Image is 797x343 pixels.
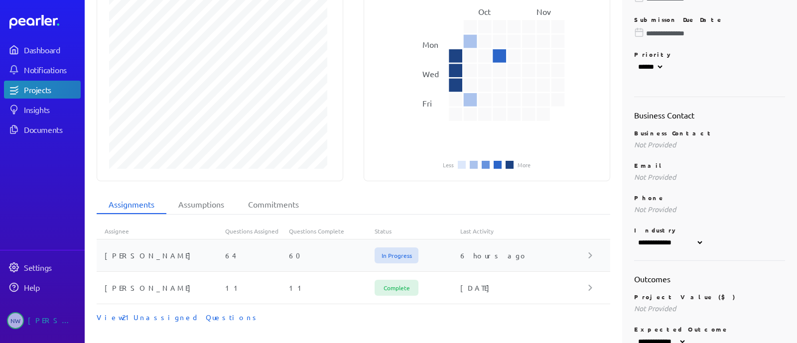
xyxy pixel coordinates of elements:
span: Nick Walker [7,312,24,329]
div: 11 [225,283,289,293]
div: [PERSON_NAME] [97,283,225,293]
div: Help [24,282,80,292]
div: Insights [24,105,80,114]
li: Commitments [236,195,311,214]
h2: Outcomes [634,273,786,285]
div: 60 [289,250,375,260]
p: Expected Outcome [634,325,786,333]
a: Projects [4,81,81,99]
p: Priority [634,50,786,58]
a: Help [4,278,81,296]
span: Not Provided [634,140,676,149]
p: Phone [634,194,786,202]
div: 11 [289,283,375,293]
h2: Business Contact [634,109,786,121]
a: Notifications [4,61,81,79]
span: Not Provided [634,205,676,214]
span: Not Provided [634,172,676,181]
text: Wed [422,69,439,79]
li: Assumptions [166,195,236,214]
p: Submisson Due Date [634,15,786,23]
div: Questions Complete [289,227,375,235]
a: NW[PERSON_NAME] [4,308,81,333]
div: [PERSON_NAME] [97,250,225,260]
a: Dashboard [4,41,81,59]
span: Complete [375,280,418,296]
input: Please choose a due date [634,28,786,38]
a: Dashboard [9,15,81,29]
div: Assignee [97,227,225,235]
text: Nov [536,6,551,16]
div: Questions Assigned [225,227,289,235]
a: Documents [4,120,81,138]
div: Settings [24,262,80,272]
text: Fri [422,98,432,108]
p: Email [634,161,786,169]
div: [DATE] [460,283,589,293]
p: Business Contact [634,129,786,137]
li: Less [443,162,454,168]
div: Dashboard [24,45,80,55]
span: Not Provided [634,304,676,313]
div: Notifications [24,65,80,75]
div: Documents [24,124,80,134]
div: [PERSON_NAME] [28,312,78,329]
text: Oct [478,6,491,16]
div: 6 hours ago [460,250,589,260]
div: Last Activity [460,227,589,235]
div: Status [375,227,460,235]
div: Projects [24,85,80,95]
div: View 21 Unassigned Questions [97,312,610,322]
p: Project Value ($) [634,293,786,301]
li: Assignments [97,195,166,214]
text: Mon [422,39,438,49]
a: Insights [4,101,81,118]
div: 64 [225,250,289,260]
p: Industry [634,226,786,234]
li: More [518,162,531,168]
a: Settings [4,258,81,276]
span: In Progress [375,247,418,263]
